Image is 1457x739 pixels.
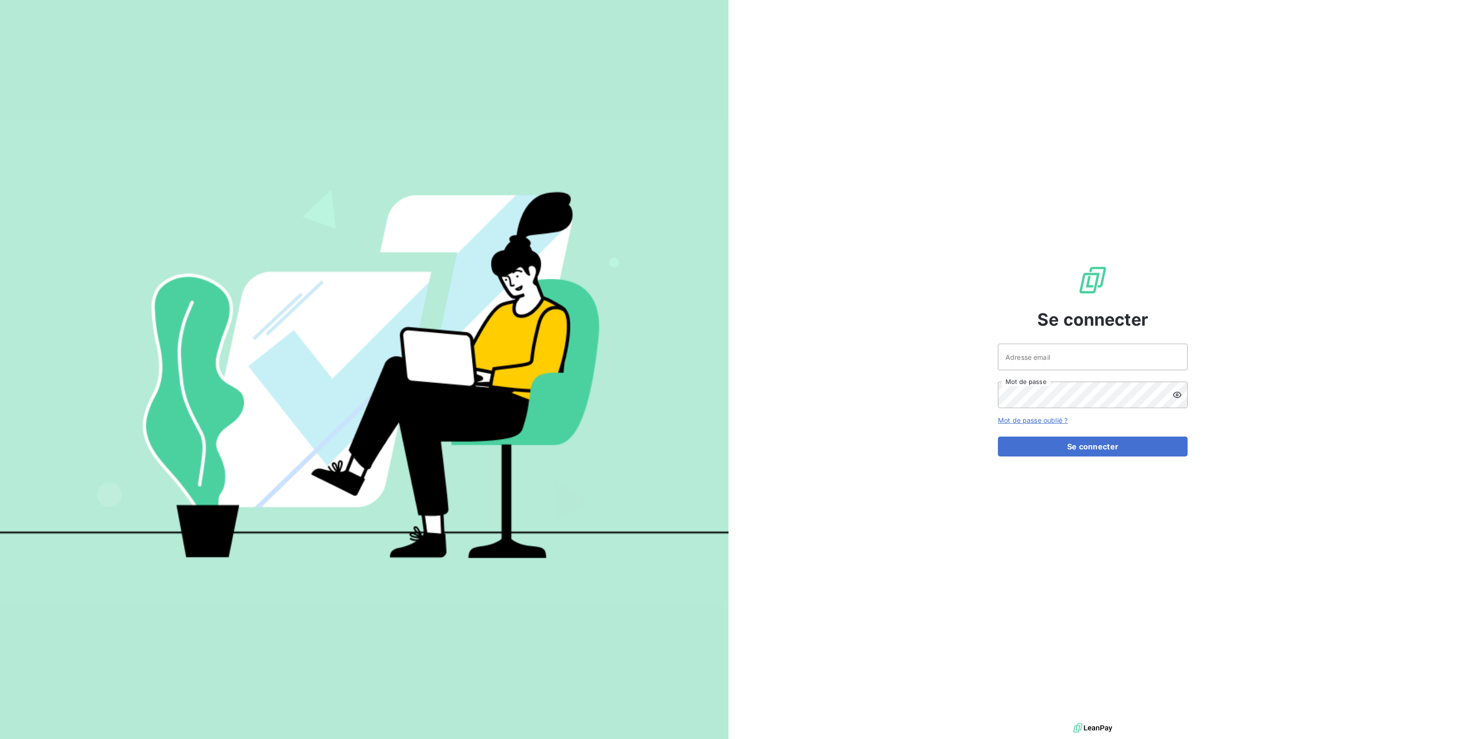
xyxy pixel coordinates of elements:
input: placeholder [998,344,1188,370]
img: logo [1073,721,1112,735]
a: Mot de passe oublié ? [998,416,1068,424]
span: Se connecter [1037,307,1148,332]
button: Se connecter [998,437,1188,456]
img: Logo LeanPay [1078,265,1108,295]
